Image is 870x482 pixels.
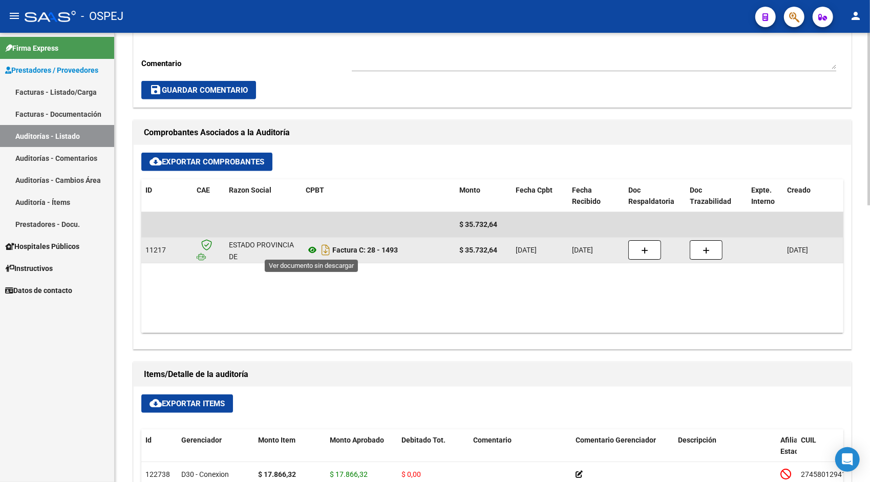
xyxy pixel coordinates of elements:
datatable-header-cell: ID [141,179,193,213]
datatable-header-cell: Doc Respaldatoria [624,179,686,213]
mat-icon: cloud_download [150,155,162,167]
span: [DATE] [787,246,808,254]
span: Instructivos [5,263,53,274]
span: Descripción [678,436,716,444]
datatable-header-cell: Descripción [674,429,776,474]
datatable-header-cell: CAE [193,179,225,213]
div: ESTADO PROVINCIA DE [GEOGRAPHIC_DATA] [229,239,298,274]
span: Monto Aprobado [330,436,384,444]
datatable-header-cell: Doc Trazabilidad [686,179,747,213]
span: Gerenciador [181,436,222,444]
span: Monto Item [258,436,295,444]
mat-icon: cloud_download [150,397,162,409]
span: Razon Social [229,186,271,194]
span: Hospitales Públicos [5,241,79,252]
div: 27458012941 [801,469,846,480]
button: Exportar Items [141,394,233,413]
datatable-header-cell: Monto Aprobado [326,429,397,474]
h1: Comprobantes Asociados a la Auditoría [144,124,841,141]
span: 11217 [145,246,166,254]
datatable-header-cell: Gerenciador [177,429,254,474]
datatable-header-cell: Debitado Tot. [397,429,469,474]
datatable-header-cell: Monto [455,179,512,213]
span: $ 0,00 [401,470,421,478]
span: ID [145,186,152,194]
datatable-header-cell: Afiliado Estado [776,429,797,474]
span: Doc Respaldatoria [628,186,674,206]
div: Open Intercom Messenger [835,447,860,472]
span: $ 35.732,64 [459,220,497,228]
span: CPBT [306,186,324,194]
mat-icon: person [850,10,862,22]
span: D30 - Conexion [181,470,229,478]
datatable-header-cell: Creado [783,179,855,213]
datatable-header-cell: CUIL [797,429,853,474]
span: CUIL [801,436,816,444]
button: Guardar Comentario [141,81,256,99]
span: 122738 [145,470,170,478]
span: [DATE] [572,246,593,254]
mat-icon: menu [8,10,20,22]
span: Exportar Comprobantes [150,157,264,166]
strong: Factura C: 28 - 1493 [332,246,398,254]
span: Fecha Cpbt [516,186,553,194]
span: Firma Express [5,43,58,54]
datatable-header-cell: Razon Social [225,179,302,213]
span: Fecha Recibido [572,186,601,206]
span: Expte. Interno [751,186,775,206]
span: Guardar Comentario [150,86,248,95]
button: Exportar Comprobantes [141,153,272,171]
datatable-header-cell: Monto Item [254,429,326,474]
datatable-header-cell: CPBT [302,179,455,213]
span: Exportar Items [150,399,225,408]
p: Comentario [141,58,352,69]
span: Creado [787,186,811,194]
span: Datos de contacto [5,285,72,296]
span: Prestadores / Proveedores [5,65,98,76]
datatable-header-cell: Comentario Gerenciador [571,429,674,474]
strong: $ 35.732,64 [459,246,497,254]
span: Afiliado Estado [780,436,806,456]
datatable-header-cell: Comentario [469,429,571,474]
span: - OSPEJ [81,5,123,28]
span: [DATE] [516,246,537,254]
span: Id [145,436,152,444]
span: Debitado Tot. [401,436,445,444]
datatable-header-cell: Fecha Cpbt [512,179,568,213]
datatable-header-cell: Id [141,429,177,474]
h1: Items/Detalle de la auditoría [144,366,841,383]
strong: $ 17.866,32 [258,470,296,478]
span: $ 17.866,32 [330,470,368,478]
span: CAE [197,186,210,194]
span: Monto [459,186,480,194]
span: Doc Trazabilidad [690,186,731,206]
mat-icon: save [150,83,162,96]
datatable-header-cell: Fecha Recibido [568,179,624,213]
span: Comentario [473,436,512,444]
i: Descargar documento [319,242,332,258]
datatable-header-cell: Expte. Interno [747,179,783,213]
span: Comentario Gerenciador [576,436,656,444]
